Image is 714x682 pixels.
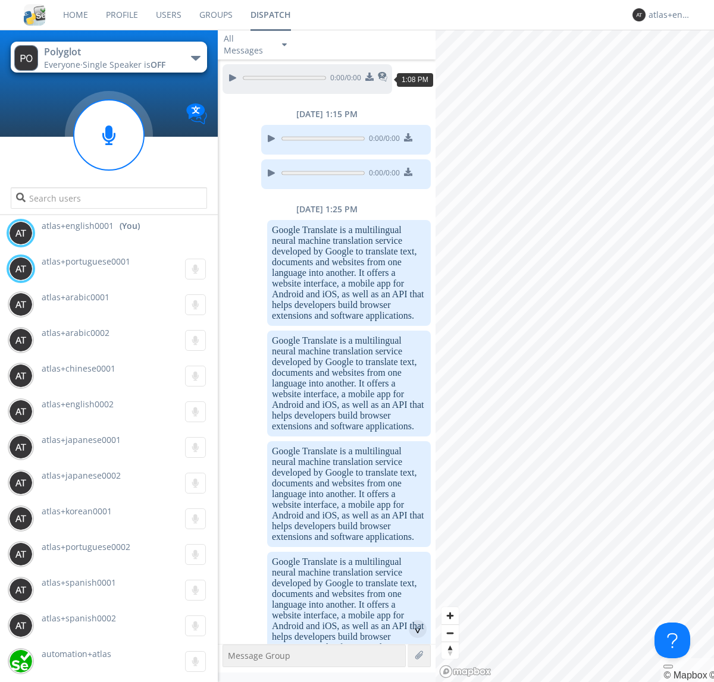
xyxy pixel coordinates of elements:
[439,665,491,678] a: Mapbox logo
[151,59,165,70] span: OFF
[9,328,33,352] img: 373638.png
[365,73,374,81] img: download media button
[441,624,459,642] button: Zoom out
[9,614,33,637] img: 373638.png
[272,225,426,321] dc-p: Google Translate is a multilingual neural machine translation service developed by Google to tran...
[663,670,707,680] a: Mapbox
[654,623,690,658] iframe: Toggle Customer Support
[441,642,459,659] button: Reset bearing to north
[42,291,109,303] span: atlas+arabic0001
[9,542,33,566] img: 373638.png
[11,42,206,73] button: PolyglotEveryone·Single Speaker isOFF
[9,400,33,423] img: 373638.png
[11,187,206,209] input: Search users
[42,398,114,410] span: atlas+english0002
[44,59,178,71] div: Everyone ·
[378,72,387,81] img: translated-message
[378,70,387,86] span: This is a translated message
[218,203,436,215] div: [DATE] 1:25 PM
[42,327,109,338] span: atlas+arabic0002
[42,434,121,445] span: atlas+japanese0001
[218,108,436,120] div: [DATE] 1:15 PM
[186,103,207,124] img: Translation enabled
[14,45,38,71] img: 373638.png
[83,59,165,70] span: Single Speaker is
[272,557,426,653] dc-p: Google Translate is a multilingual neural machine translation service developed by Google to tran...
[42,505,112,517] span: atlas+korean0001
[9,293,33,316] img: 373638.png
[404,133,412,142] img: download media button
[9,507,33,530] img: 373638.png
[9,578,33,602] img: 373638.png
[24,4,45,26] img: cddb5a64eb264b2086981ab96f4c1ba7
[42,541,130,552] span: atlas+portuguese0002
[663,665,673,668] button: Toggle attribution
[9,257,33,281] img: 373638.png
[402,76,428,84] span: 1:08 PM
[365,133,400,146] span: 0:00 / 0:00
[365,168,400,181] span: 0:00 / 0:00
[224,33,271,56] div: All Messages
[42,648,111,659] span: automation+atlas
[9,471,33,495] img: 373638.png
[42,220,114,232] span: atlas+english0001
[632,8,646,21] img: 373638.png
[44,45,178,59] div: Polyglot
[9,649,33,673] img: d2d01cd9b4174d08988066c6d424eccd
[9,221,33,245] img: 373638.png
[9,435,33,459] img: 373638.png
[649,9,693,21] div: atlas+english0001
[9,364,33,388] img: 373638.png
[409,620,427,638] div: ^
[272,335,426,432] dc-p: Google Translate is a multilingual neural machine translation service developed by Google to tran...
[326,73,361,86] span: 0:00 / 0:00
[42,577,116,588] span: atlas+spanish0001
[441,607,459,624] button: Zoom in
[42,256,130,267] span: atlas+portuguese0001
[120,220,140,232] div: (You)
[282,43,287,46] img: caret-down-sm.svg
[404,168,412,176] img: download media button
[272,446,426,542] dc-p: Google Translate is a multilingual neural machine translation service developed by Google to tran...
[42,470,121,481] span: atlas+japanese0002
[441,625,459,642] span: Zoom out
[42,612,116,624] span: atlas+spanish0002
[42,363,115,374] span: atlas+chinese0001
